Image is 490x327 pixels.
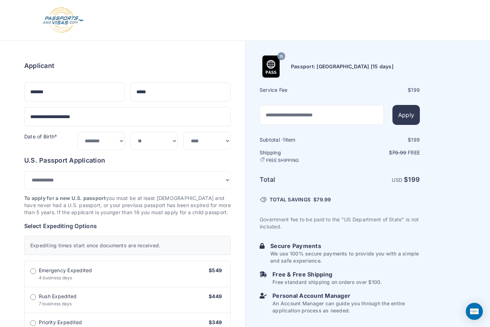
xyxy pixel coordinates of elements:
[340,149,420,156] p: $
[260,86,339,94] h6: Service Fee
[209,319,222,325] span: $349
[260,175,339,185] h6: Total
[39,293,77,300] span: Rush Expedited
[408,149,420,155] span: Free
[313,196,331,203] span: $
[24,155,231,165] h6: U.S. Passport Application
[404,176,420,183] strong: $
[317,196,331,202] span: 79.99
[39,301,72,306] span: 7 business days
[270,250,420,264] p: We use 100% secure payments to provide you with a simple and safe experience.
[24,133,57,139] label: Date of Birth*
[260,56,282,78] img: Product Name
[340,86,420,94] div: $
[260,136,339,143] h6: Subtotal · item
[272,270,382,279] h6: Free & Free Shipping
[408,176,420,183] span: 199
[24,236,231,255] div: Expediting times start once documents are received.
[24,61,54,71] h6: Applicant
[411,87,420,93] span: 199
[270,196,311,203] span: TOTAL SAVINGS
[411,137,420,143] span: 199
[24,222,231,230] h6: Select Expediting Options
[392,149,406,155] span: 79.99
[272,291,420,300] h6: Personal Account Manager
[291,63,393,70] h6: Passport: [GEOGRAPHIC_DATA] [15 days]
[392,177,402,183] span: USD
[39,275,72,280] span: 4 business days
[266,158,299,163] span: FREE SHIPPING
[209,293,222,299] span: $449
[392,105,420,125] button: Apply
[270,242,420,250] h6: Secure Payments
[39,267,92,274] span: Emergency Expedited
[340,136,420,143] div: $
[24,195,231,216] p: you must be at least [DEMOGRAPHIC_DATA] and have never had a U.S. passport, or your previous pass...
[39,319,82,326] span: Priority Expedited
[260,216,420,230] p: Government fee to be paid to the "US Department of State" is not included.
[466,303,483,320] div: Open Intercom Messenger
[272,279,382,286] p: Free standard shipping on orders over $100.
[24,195,106,201] strong: To apply for a new U.S. passport
[209,267,222,273] span: $549
[260,149,339,163] h6: Shipping
[272,300,420,314] p: An Account Manager can guide you through the entire application process as needed.
[42,7,84,33] img: Logo
[283,137,285,143] span: 1
[280,52,283,61] span: 15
